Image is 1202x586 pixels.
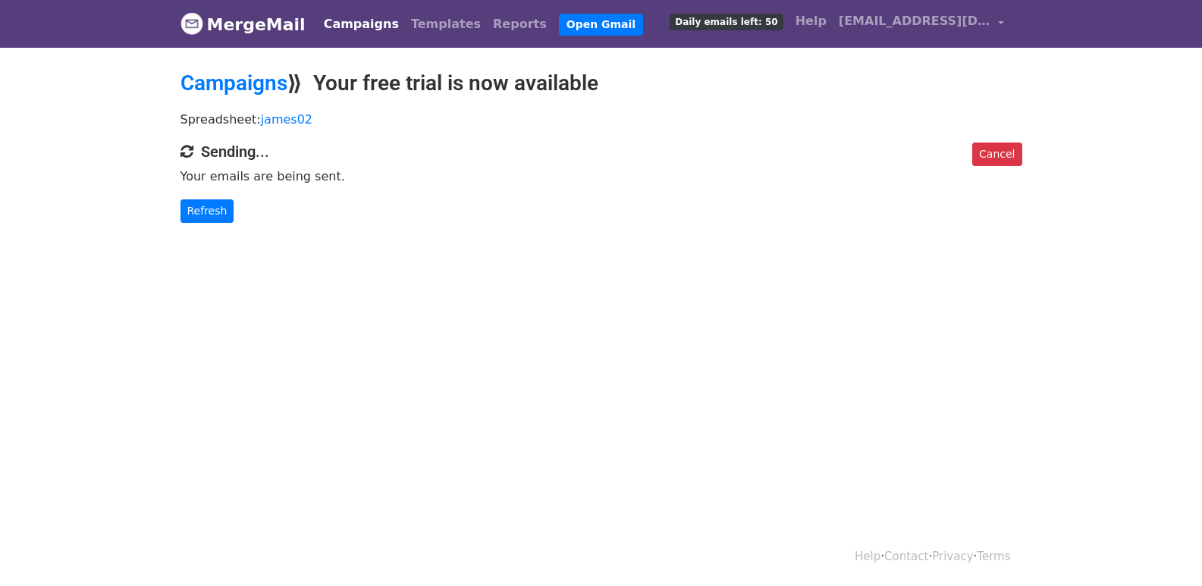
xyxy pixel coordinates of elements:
[180,8,306,40] a: MergeMail
[180,143,1022,161] h4: Sending...
[789,6,833,36] a: Help
[487,9,553,39] a: Reports
[180,71,1022,96] h2: ⟫ Your free trial is now available
[664,6,789,36] a: Daily emails left: 50
[559,14,643,36] a: Open Gmail
[180,12,203,35] img: MergeMail logo
[972,143,1022,166] a: Cancel
[977,550,1010,563] a: Terms
[932,550,973,563] a: Privacy
[884,550,928,563] a: Contact
[839,12,990,30] span: [EMAIL_ADDRESS][DOMAIN_NAME]
[855,550,880,563] a: Help
[318,9,405,39] a: Campaigns
[180,71,287,96] a: Campaigns
[670,14,783,30] span: Daily emails left: 50
[180,111,1022,127] p: Spreadsheet:
[405,9,487,39] a: Templates
[833,6,1010,42] a: [EMAIL_ADDRESS][DOMAIN_NAME]
[180,199,234,223] a: Refresh
[180,168,1022,184] p: Your emails are being sent.
[261,112,312,127] a: james02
